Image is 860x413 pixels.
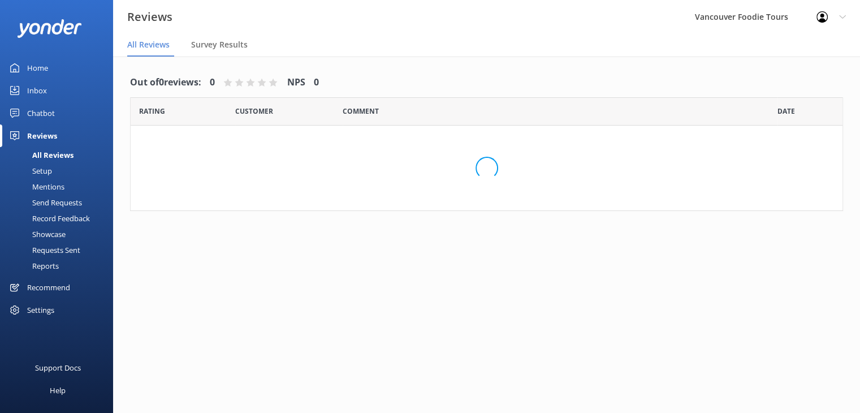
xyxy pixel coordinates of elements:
[343,106,379,117] span: Question
[7,179,113,195] a: Mentions
[27,79,47,102] div: Inbox
[235,106,273,117] span: Date
[7,226,66,242] div: Showcase
[27,299,54,321] div: Settings
[7,210,90,226] div: Record Feedback
[7,179,64,195] div: Mentions
[35,356,81,379] div: Support Docs
[210,75,215,90] h4: 0
[17,19,82,38] img: yonder-white-logo.png
[7,242,80,258] div: Requests Sent
[7,195,82,210] div: Send Requests
[7,258,59,274] div: Reports
[127,8,172,26] h3: Reviews
[7,195,113,210] a: Send Requests
[7,242,113,258] a: Requests Sent
[27,276,70,299] div: Recommend
[127,39,170,50] span: All Reviews
[139,106,165,117] span: Date
[191,39,248,50] span: Survey Results
[314,75,319,90] h4: 0
[27,57,48,79] div: Home
[7,258,113,274] a: Reports
[7,210,113,226] a: Record Feedback
[27,124,57,147] div: Reviews
[777,106,795,117] span: Date
[7,163,113,179] a: Setup
[27,102,55,124] div: Chatbot
[7,163,52,179] div: Setup
[7,147,74,163] div: All Reviews
[7,147,113,163] a: All Reviews
[287,75,305,90] h4: NPS
[130,75,201,90] h4: Out of 0 reviews:
[7,226,113,242] a: Showcase
[50,379,66,402] div: Help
